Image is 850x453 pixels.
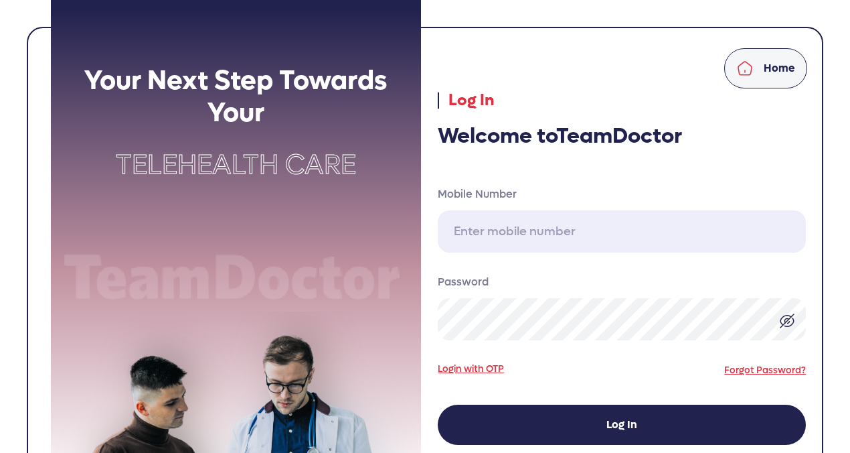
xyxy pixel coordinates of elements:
a: Forgot Password? [724,364,806,377]
img: home.svg [737,60,753,76]
h3: Welcome to [438,123,806,149]
label: Mobile Number [438,186,806,202]
p: Home [764,60,795,76]
p: Telehealth Care [51,145,421,185]
img: eye [779,313,795,329]
a: Home [724,48,807,88]
span: TeamDoctor [556,122,682,150]
p: Log In [438,88,806,113]
input: Enter mobile number [438,210,806,253]
a: Login with OTP [438,362,504,376]
label: Password [438,274,806,290]
button: Log In [438,405,806,445]
h2: Your Next Step Towards Your [51,64,421,129]
img: Team doctor text [51,249,421,308]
